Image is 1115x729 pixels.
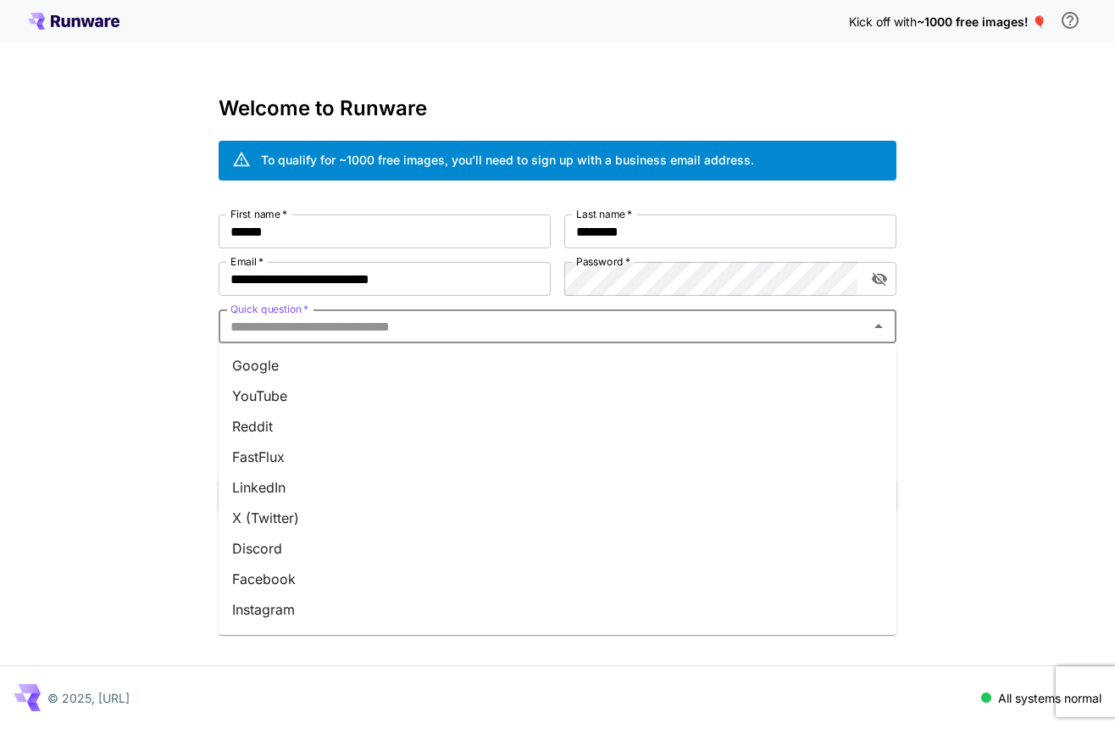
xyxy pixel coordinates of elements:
h3: Welcome to Runware [219,97,896,120]
li: X (Twitter) [219,503,896,533]
label: Email [230,254,263,269]
span: ~1000 free images! 🎈 [917,14,1046,29]
li: Reddit [219,411,896,442]
div: To qualify for ~1000 free images, you’ll need to sign up with a business email address. [261,151,754,169]
li: LinkedIn [219,472,896,503]
p: © 2025, [URL] [47,689,130,707]
button: toggle password visibility [864,264,895,294]
label: Quick question [230,302,308,316]
li: Google [219,350,896,381]
li: Facebook [219,564,896,594]
button: In order to qualify for free credit, you need to sign up with a business email address and click ... [1053,3,1087,37]
span: Kick off with [849,14,917,29]
li: Discord [219,533,896,564]
label: Password [576,254,630,269]
label: First name [230,207,287,221]
li: YouTube [219,381,896,411]
li: FastFlux [219,442,896,472]
li: Instagram [219,594,896,625]
button: Close [867,314,890,338]
label: Last name [576,207,632,221]
li: TikTok [219,625,896,655]
p: All systems normal [998,689,1101,707]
